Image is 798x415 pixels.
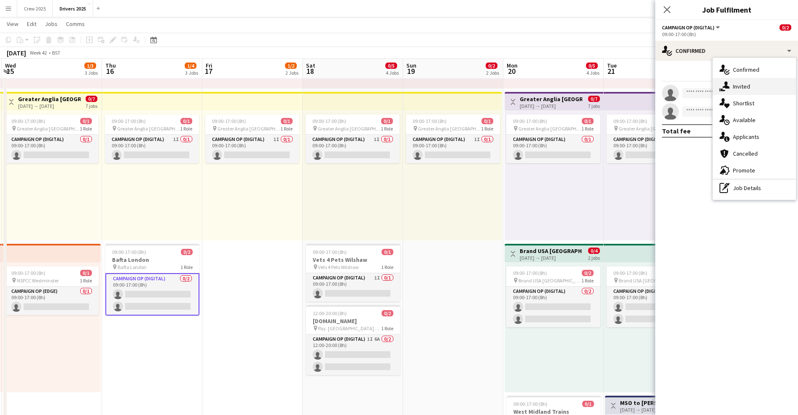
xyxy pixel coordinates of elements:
[306,317,400,325] h3: [DOMAIN_NAME]
[86,102,97,109] div: 7 jobs
[181,264,193,270] span: 1 Role
[306,115,400,163] app-job-card: 09:00-17:00 (8h)0/1 Greater Anglia [GEOGRAPHIC_DATA]1 RoleCampaign Op (Digital)1I0/109:00-17:00 (8h)
[53,0,93,17] button: Drivers 2025
[406,115,500,163] app-job-card: 09:00-17:00 (8h)0/1 Greater Anglia [GEOGRAPHIC_DATA]1 RoleCampaign Op (Digital)1I0/109:00-17:00 (8h)
[52,50,60,56] div: BST
[607,62,617,69] span: Tue
[486,63,497,69] span: 0/2
[418,125,481,132] span: Greater Anglia [GEOGRAPHIC_DATA]
[713,180,796,196] div: Job Details
[312,118,346,124] span: 09:00-17:00 (8h)
[85,70,98,76] div: 3 Jobs
[305,66,315,76] span: 18
[28,50,49,56] span: Week 42
[619,125,682,132] span: Greater Anglia [GEOGRAPHIC_DATA]
[486,70,499,76] div: 2 Jobs
[381,325,393,331] span: 1 Role
[520,103,582,109] div: [DATE] → [DATE]
[318,264,359,270] span: Vets 4 Pets Wilshaw
[586,70,599,76] div: 4 Jobs
[413,118,447,124] span: 09:00-17:00 (8h)
[281,118,293,124] span: 0/1
[613,270,647,276] span: 09:00-17:00 (8h)
[733,66,759,73] span: Confirmed
[27,20,37,28] span: Edit
[18,95,81,103] h3: Greater Anglia [GEOGRAPHIC_DATA]
[733,167,755,174] span: Promote
[607,135,701,163] app-card-role: Campaign Op (Digital)0/109:00-17:00 (8h)
[481,118,493,124] span: 0/1
[306,256,400,264] h3: Vets 4 Pets Wilshaw
[318,325,381,331] span: Pay. [GEOGRAPHIC_DATA] Various locations
[506,115,600,163] app-job-card: 09:00-17:00 (8h)0/1 Greater Anglia [GEOGRAPHIC_DATA]1 RoleCampaign Op (Digital)0/109:00-17:00 (8h)
[306,334,400,375] app-card-role: Campaign Op (Digital)1I6A0/212:00-20:00 (8h)
[513,118,547,124] span: 09:00-17:00 (8h)
[520,247,582,255] h3: Brand USA [GEOGRAPHIC_DATA]
[206,62,212,69] span: Fri
[405,66,416,76] span: 19
[506,266,600,327] div: 09:00-17:00 (8h)0/2 Brand USA [GEOGRAPHIC_DATA]1 RoleCampaign Op (Digital)0/209:00-17:00 (8h)
[662,24,721,31] button: Campaign Op (Digital)
[513,270,547,276] span: 09:00-17:00 (8h)
[505,66,518,76] span: 20
[582,401,594,407] span: 0/1
[84,63,96,69] span: 1/3
[581,277,594,284] span: 1 Role
[381,118,393,124] span: 0/1
[655,4,798,15] h3: Job Fulfilment
[217,125,280,132] span: Greater Anglia [GEOGRAPHIC_DATA]
[205,115,299,163] app-job-card: 09:00-17:00 (8h)0/1 Greater Anglia [GEOGRAPHIC_DATA]1 RoleCampaign Op (Digital)1I0/109:00-17:00 (8h)
[385,63,397,69] span: 0/5
[285,70,298,76] div: 2 Jobs
[318,125,381,132] span: Greater Anglia [GEOGRAPHIC_DATA]
[5,266,99,315] div: 09:00-17:00 (8h)0/1 NSPCC Westminster1 RoleCampaign Op (Edge)0/109:00-17:00 (8h)
[204,66,212,76] span: 17
[733,99,754,107] span: Shortlist
[381,264,393,270] span: 1 Role
[733,83,750,90] span: Invited
[506,287,600,327] app-card-role: Campaign Op (Digital)0/209:00-17:00 (8h)
[7,20,18,28] span: View
[620,407,683,413] div: [DATE] → [DATE]
[42,18,61,29] a: Jobs
[180,125,192,132] span: 1 Role
[662,127,691,135] div: Total fee
[45,20,58,28] span: Jobs
[613,118,647,124] span: 09:00-17:00 (8h)
[181,249,193,255] span: 0/2
[588,96,600,102] span: 0/7
[17,277,59,284] span: NSPCC Westminster
[86,96,97,102] span: 0/7
[185,70,198,76] div: 3 Jobs
[118,264,147,270] span: Bafta London
[582,118,594,124] span: 0/1
[181,118,192,124] span: 0/1
[24,18,40,29] a: Edit
[306,305,400,375] div: 12:00-20:00 (8h)0/2[DOMAIN_NAME] Pay. [GEOGRAPHIC_DATA] Various locations1 RoleCampaign Op (Digit...
[80,270,92,276] span: 0/1
[588,248,600,254] span: 0/4
[607,287,701,327] app-card-role: Campaign Op (Digital)0/209:00-17:00 (8h)
[5,115,99,163] app-job-card: 09:00-17:00 (8h)0/1 Greater Anglia [GEOGRAPHIC_DATA]1 RoleCampaign Op (Digital)0/109:00-17:00 (8h)
[406,62,416,69] span: Sun
[607,115,701,163] div: 09:00-17:00 (8h)0/1 Greater Anglia [GEOGRAPHIC_DATA]1 RoleCampaign Op (Digital)0/109:00-17:00 (8h)
[406,135,500,163] app-card-role: Campaign Op (Digital)1I0/109:00-17:00 (8h)
[63,18,88,29] a: Comms
[733,133,759,141] span: Applicants
[520,95,582,103] h3: Greater Anglia [GEOGRAPHIC_DATA]
[382,310,393,316] span: 0/2
[105,244,199,316] app-job-card: 09:00-17:00 (8h)0/2Bafta London Bafta London1 RoleCampaign Op (Digital)0/209:00-17:00 (8h)
[3,18,22,29] a: View
[105,62,116,69] span: Thu
[5,135,99,163] app-card-role: Campaign Op (Digital)0/109:00-17:00 (8h)
[5,287,99,315] app-card-role: Campaign Op (Edge)0/109:00-17:00 (8h)
[381,125,393,132] span: 1 Role
[780,24,791,31] span: 0/2
[607,266,701,327] app-job-card: 09:00-17:00 (8h)0/2 Brand USA [GEOGRAPHIC_DATA]1 RoleCampaign Op (Digital)0/209:00-17:00 (8h)
[382,249,393,255] span: 0/1
[306,135,400,163] app-card-role: Campaign Op (Digital)1I0/109:00-17:00 (8h)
